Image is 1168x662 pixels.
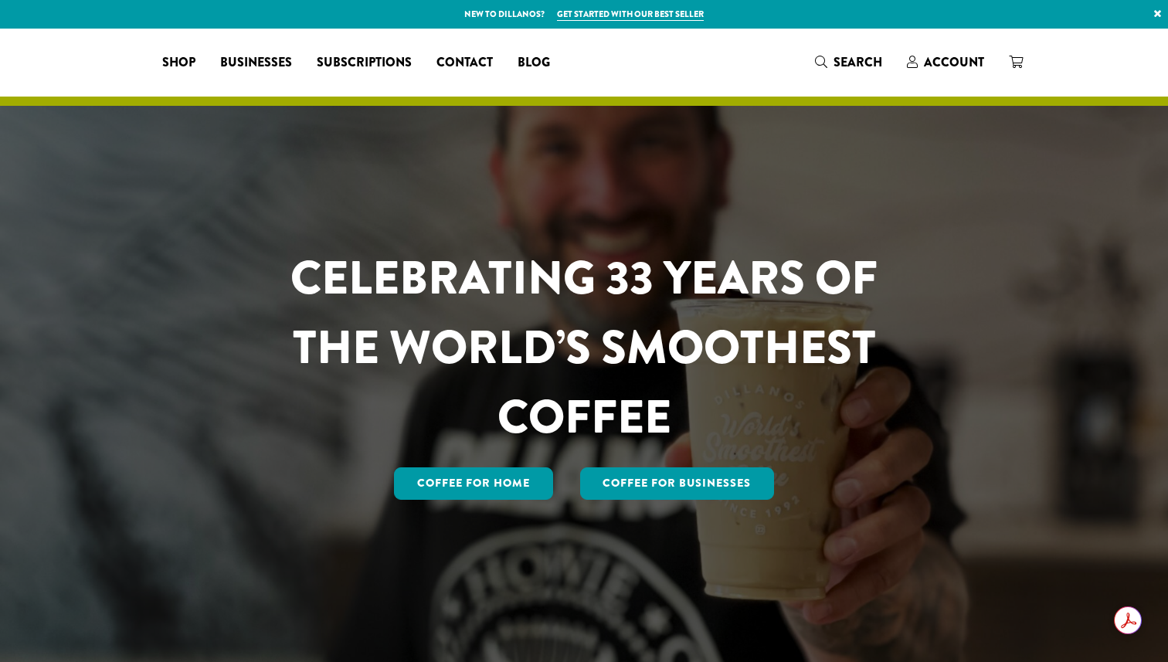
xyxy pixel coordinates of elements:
[580,467,775,500] a: Coffee For Businesses
[436,53,493,73] span: Contact
[834,53,882,71] span: Search
[317,53,412,73] span: Subscriptions
[220,53,292,73] span: Businesses
[557,8,704,21] a: Get started with our best seller
[518,53,550,73] span: Blog
[394,467,553,500] a: Coffee for Home
[150,50,208,75] a: Shop
[162,53,195,73] span: Shop
[245,243,923,452] h1: CELEBRATING 33 YEARS OF THE WORLD’S SMOOTHEST COFFEE
[924,53,984,71] span: Account
[803,49,895,75] a: Search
